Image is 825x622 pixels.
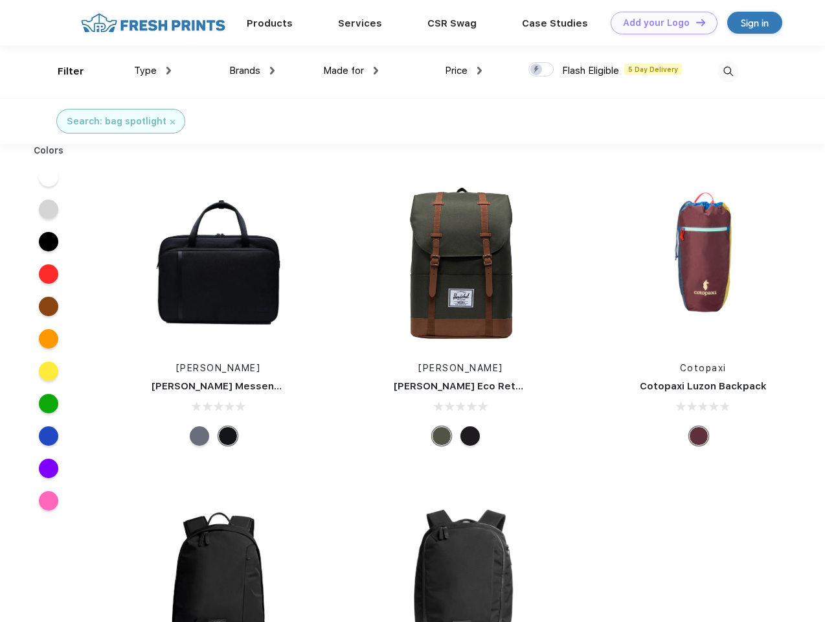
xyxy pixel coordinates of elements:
div: Black [460,426,480,446]
img: func=resize&h=266 [617,176,789,349]
div: Forest [432,426,451,446]
div: Surprise [689,426,708,446]
div: Raven Crosshatch [190,426,209,446]
div: Search: bag spotlight [67,115,166,128]
a: Sign in [727,12,782,34]
a: Cotopaxi [680,363,727,373]
img: func=resize&h=266 [132,176,304,349]
img: fo%20logo%202.webp [77,12,229,34]
span: Type [134,65,157,76]
a: [PERSON_NAME] Eco Retreat 15" Computer Backpack [394,380,659,392]
img: dropdown.png [166,67,171,75]
img: func=resize&h=266 [374,176,547,349]
img: desktop_search.svg [718,61,739,82]
span: 5 Day Delivery [624,63,682,75]
span: Brands [229,65,260,76]
div: Colors [24,144,74,157]
span: Made for [323,65,364,76]
img: dropdown.png [477,67,482,75]
img: filter_cancel.svg [170,120,175,124]
div: Sign in [741,16,769,30]
div: Filter [58,64,84,79]
span: Flash Eligible [562,65,619,76]
img: DT [696,19,705,26]
img: dropdown.png [374,67,378,75]
div: Add your Logo [623,17,690,29]
img: dropdown.png [270,67,275,75]
a: Products [247,17,293,29]
span: Price [445,65,468,76]
a: [PERSON_NAME] [176,363,261,373]
a: Cotopaxi Luzon Backpack [640,380,767,392]
div: Black [218,426,238,446]
a: [PERSON_NAME] [418,363,503,373]
a: [PERSON_NAME] Messenger [152,380,291,392]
